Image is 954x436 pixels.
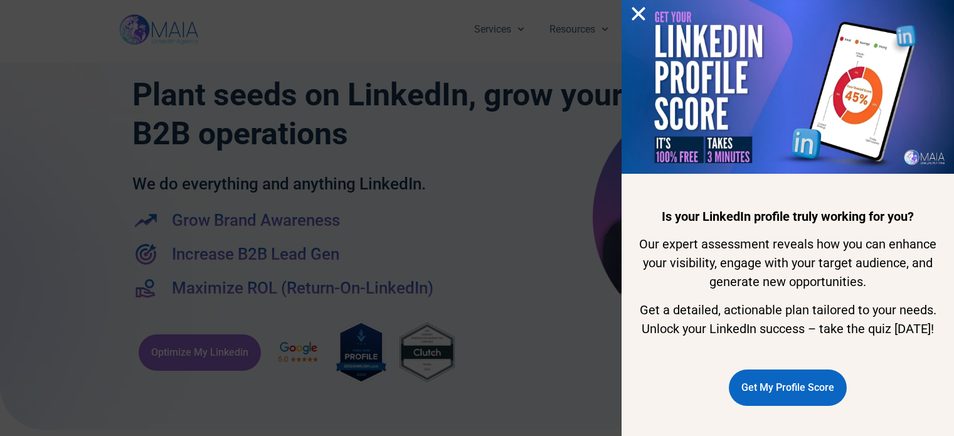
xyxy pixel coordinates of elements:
[629,4,648,23] a: Close
[642,321,934,336] span: Unlock your LinkedIn success – take the quiz [DATE]!
[639,300,938,338] p: Get a detailed, actionable plan tailored to your needs.
[729,370,847,406] a: Get My Profile Score
[662,209,914,224] b: Is your LinkedIn profile truly working for you?
[741,376,834,400] span: Get My Profile Score
[639,235,938,291] p: Our expert assessment reveals how you can enhance your visibility, engage with your target audien...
